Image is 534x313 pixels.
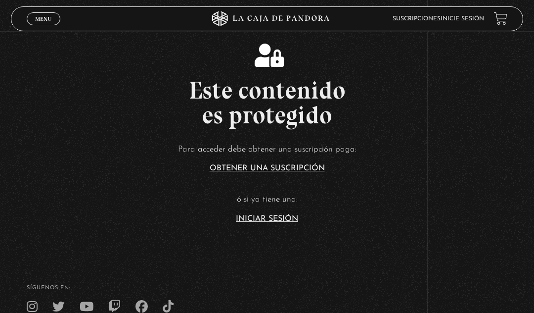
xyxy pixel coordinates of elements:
a: Obtener una suscripción [210,164,325,172]
span: Menu [35,16,51,22]
a: View your shopping cart [494,12,507,25]
span: Cerrar [32,24,55,31]
h4: SÍguenos en: [27,285,507,291]
a: Iniciar Sesión [236,215,298,223]
a: Inicie sesión [441,16,484,22]
a: Suscripciones [393,16,441,22]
